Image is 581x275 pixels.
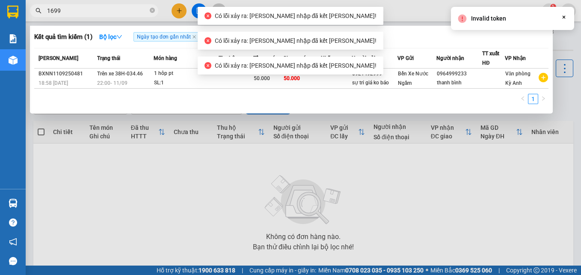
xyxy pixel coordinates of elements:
span: down [116,34,122,40]
span: VP Gửi [397,55,414,61]
a: 1 [528,94,538,104]
span: close-circle [150,8,155,13]
span: notification [9,238,17,246]
span: Chưa cước [283,55,308,61]
span: Bến Xe Nước Ngầm [398,71,428,86]
span: plus-circle [539,73,548,82]
span: TT xuất HĐ [482,51,499,66]
span: Có lỗi xảy ra: [PERSON_NAME] nhập đã kết [PERSON_NAME]! [215,62,377,69]
span: 18:58 [DATE] [39,80,68,86]
span: close-circle [205,37,211,44]
div: sự tri giá ko báo [352,78,397,87]
span: Có lỗi xảy ra: [PERSON_NAME] nhập đã kết [PERSON_NAME]! [215,37,377,44]
span: Trên xe 38H-034.46 [97,71,143,77]
span: close-circle [205,62,211,69]
span: [PERSON_NAME] [39,55,78,61]
span: Ngày tạo đơn gần nhất [133,32,200,42]
span: Người gửi [352,55,375,61]
span: search [36,8,41,14]
h3: Kết quả tìm kiếm ( 1 ) [34,33,92,42]
span: 50.000 [254,75,270,81]
img: warehouse-icon [9,199,18,208]
span: Văn phòng Kỳ Anh [505,71,531,86]
li: 1 [528,94,538,104]
span: message [9,257,17,265]
img: warehouse-icon [9,56,18,65]
span: close-circle [150,7,155,15]
span: right [541,96,546,101]
span: Thu hộ [219,55,235,61]
div: thanh bình [437,78,482,87]
span: question-circle [9,218,17,227]
input: Tìm tên, số ĐT hoặc mã đơn [47,6,148,15]
span: left [520,96,525,101]
span: 50.000 [284,75,300,81]
div: BXNN1109250481 [39,69,95,78]
svg: Close [560,14,567,21]
div: 0964999233 [437,69,482,78]
div: 1 hôp pt [154,69,218,78]
img: solution-icon [9,34,18,43]
strong: Bộ lọc [99,33,122,40]
span: Người nhận [436,55,464,61]
button: left [518,94,528,104]
span: Tổng cước [253,55,278,61]
img: logo-vxr [7,6,18,18]
button: right [538,94,548,104]
div: SL: 1 [154,78,218,88]
li: Next Page [538,94,548,104]
span: Trạng thái [97,55,120,61]
span: VP Nhận [505,55,526,61]
span: 22:00 - 11/09 [97,80,127,86]
span: close [192,35,196,39]
span: close-circle [205,12,211,19]
button: Bộ lọcdown [92,30,129,44]
li: Previous Page [518,94,528,104]
span: Nhãn [321,55,333,61]
div: Invalid token [471,14,506,23]
span: Món hàng [154,55,177,61]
